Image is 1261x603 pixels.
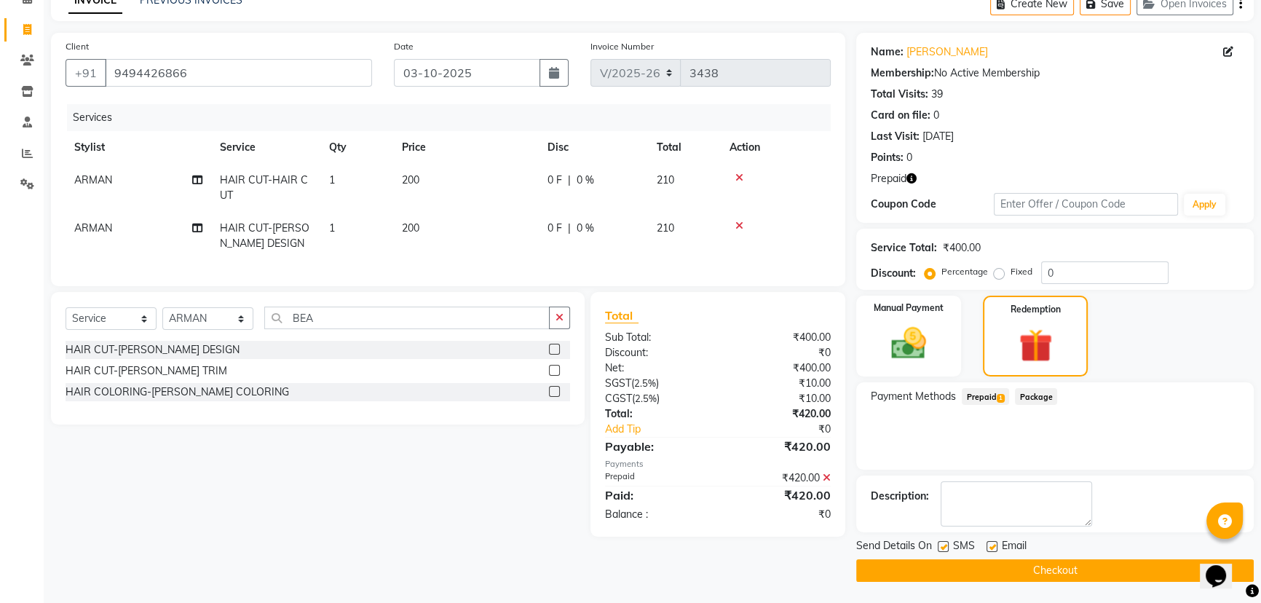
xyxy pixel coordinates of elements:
th: Total [648,131,721,164]
th: Disc [539,131,648,164]
label: Fixed [1011,265,1032,278]
span: 2.5% [634,377,656,389]
div: Prepaid [594,470,718,486]
th: Stylist [66,131,211,164]
a: [PERSON_NAME] [906,44,988,60]
span: Payment Methods [871,389,956,404]
div: ₹420.00 [718,406,842,422]
div: Membership: [871,66,934,81]
span: Send Details On [856,538,932,556]
span: 0 F [548,221,562,236]
div: Total Visits: [871,87,928,102]
div: ₹10.00 [718,376,842,391]
div: Balance : [594,507,718,522]
div: ( ) [594,391,718,406]
span: 1 [997,394,1005,403]
div: Net: [594,360,718,376]
div: Total: [594,406,718,422]
th: Action [721,131,831,164]
span: 0 F [548,173,562,188]
button: Apply [1184,194,1225,216]
div: Discount: [871,266,916,281]
div: No Active Membership [871,66,1239,81]
div: HAIR CUT-[PERSON_NAME] TRIM [66,363,227,379]
span: Package [1015,388,1057,405]
div: Service Total: [871,240,937,256]
span: ARMAN [74,173,112,186]
div: ( ) [594,376,718,391]
div: 0 [906,150,912,165]
span: 0 % [577,173,594,188]
span: ARMAN [74,221,112,234]
img: _cash.svg [880,323,937,363]
input: Search or Scan [264,307,550,329]
span: 200 [402,173,419,186]
span: 210 [657,173,674,186]
span: HAIR CUT-[PERSON_NAME] DESIGN [220,221,309,250]
div: ₹420.00 [718,470,842,486]
div: 0 [933,108,939,123]
span: Prepaid [962,388,1009,405]
th: Qty [320,131,393,164]
div: ₹400.00 [943,240,981,256]
div: ₹0 [718,507,842,522]
div: ₹400.00 [718,330,842,345]
div: Last Visit: [871,129,920,144]
th: Service [211,131,320,164]
input: Search by Name/Mobile/Email/Code [105,59,372,87]
div: ₹420.00 [718,438,842,455]
div: ₹10.00 [718,391,842,406]
span: 1 [329,173,335,186]
span: | [568,221,571,236]
span: HAIR CUT-HAIR CUT [220,173,308,202]
label: Percentage [941,265,988,278]
span: CGST [605,392,632,405]
div: HAIR COLORING-[PERSON_NAME] COLORING [66,385,289,400]
div: ₹0 [738,422,842,437]
label: Date [394,40,414,53]
span: Total [605,308,639,323]
div: ₹420.00 [718,486,842,504]
div: Discount: [594,345,718,360]
span: SMS [953,538,975,556]
div: Paid: [594,486,718,504]
button: +91 [66,59,106,87]
span: 2.5% [635,393,657,404]
label: Redemption [1011,303,1061,316]
div: HAIR CUT-[PERSON_NAME] DESIGN [66,342,240,358]
div: Name: [871,44,904,60]
div: Description: [871,489,929,504]
th: Price [393,131,539,164]
div: Sub Total: [594,330,718,345]
button: Checkout [856,559,1254,582]
div: 39 [931,87,943,102]
div: [DATE] [922,129,954,144]
div: Payable: [594,438,718,455]
input: Enter Offer / Coupon Code [994,193,1178,216]
span: 0 % [577,221,594,236]
label: Invoice Number [590,40,654,53]
span: SGST [605,377,631,390]
label: Client [66,40,89,53]
a: Add Tip [594,422,739,437]
img: _gift.svg [1008,325,1063,366]
div: Payments [605,458,831,470]
span: Email [1002,538,1027,556]
iframe: chat widget [1200,545,1246,588]
span: 1 [329,221,335,234]
div: Coupon Code [871,197,994,212]
span: 200 [402,221,419,234]
span: | [568,173,571,188]
div: Card on file: [871,108,930,123]
div: Services [67,104,842,131]
div: Points: [871,150,904,165]
span: Prepaid [871,171,906,186]
div: ₹400.00 [718,360,842,376]
div: ₹0 [718,345,842,360]
label: Manual Payment [874,301,944,315]
span: 210 [657,221,674,234]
